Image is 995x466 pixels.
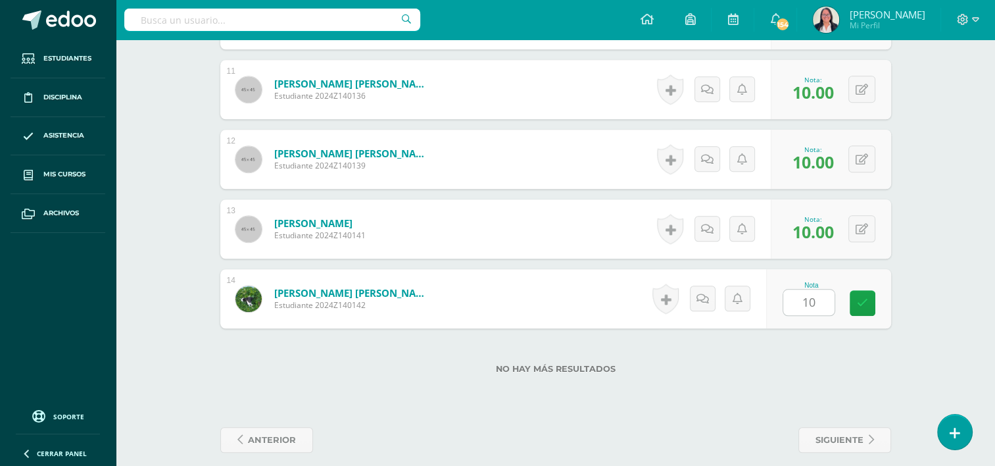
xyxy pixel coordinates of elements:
div: Nota: [792,215,834,224]
span: Estudiante 2024Z140141 [274,230,366,241]
span: 10.00 [792,220,834,243]
span: 154 [775,17,790,32]
a: siguiente [798,427,891,453]
span: Archivos [43,208,79,219]
span: Mi Perfil [849,20,925,31]
a: Asistencia [11,117,105,156]
a: anterior [220,427,313,453]
span: 10.00 [792,81,834,103]
a: Estudiantes [11,39,105,78]
span: Estudiante 2024Z140142 [274,299,432,311]
span: Mis cursos [43,169,85,180]
input: Busca un usuario... [124,9,420,31]
span: 10.00 [792,151,834,173]
span: anterior [248,428,296,452]
span: Disciplina [43,92,82,103]
span: Estudiantes [43,53,91,64]
img: 45x45 [235,76,262,103]
a: [PERSON_NAME] [274,217,366,230]
a: [PERSON_NAME] [PERSON_NAME] [274,147,432,160]
div: Nota: [792,75,834,84]
span: Cerrar panel [37,449,87,458]
span: Estudiante 2024Z140139 [274,160,432,171]
img: 574b1d17f96b15b40b404c5a41603441.png [813,7,839,33]
img: 45x45 [235,146,262,172]
img: 4bdabfb7f748ff953ed64e9972c00759.png [235,286,262,312]
span: Soporte [53,412,84,421]
span: Asistencia [43,130,84,141]
a: Mis cursos [11,155,105,194]
label: No hay más resultados [220,364,891,374]
span: [PERSON_NAME] [849,8,925,21]
a: [PERSON_NAME] [PERSON_NAME] [274,77,432,90]
input: 0-10.0 [783,290,835,315]
a: Archivos [11,194,105,233]
span: siguiente [815,428,863,452]
a: Soporte [16,407,100,425]
a: Disciplina [11,78,105,117]
div: Nota [783,282,840,289]
a: [PERSON_NAME] [PERSON_NAME] [274,286,432,299]
div: Nota: [792,145,834,154]
span: Estudiante 2024Z140136 [274,90,432,101]
img: 45x45 [235,216,262,242]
